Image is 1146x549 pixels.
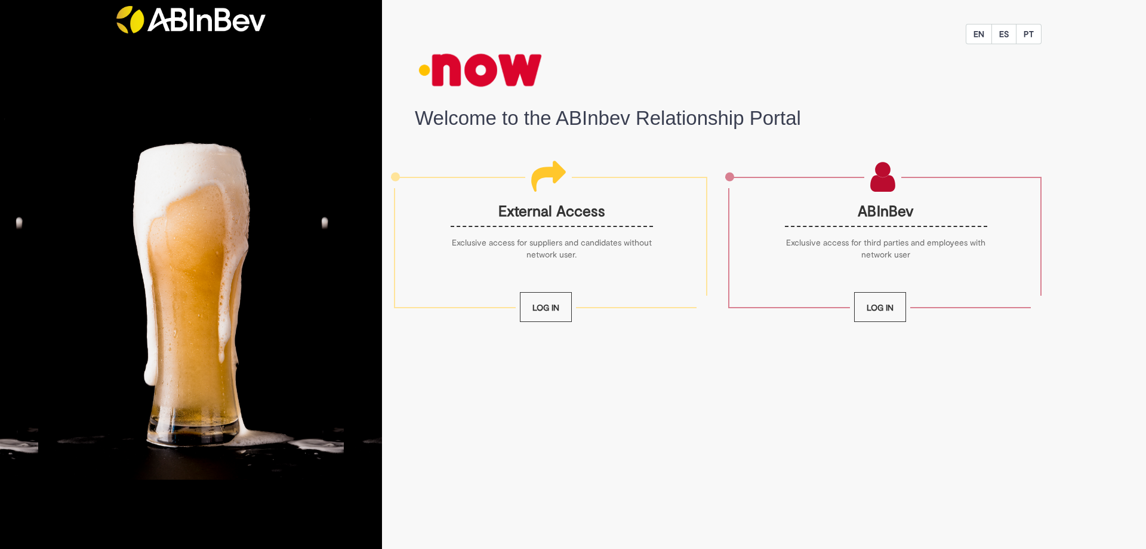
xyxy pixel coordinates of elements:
[415,44,546,96] img: logo_now_small.png
[966,24,992,44] button: EN
[854,292,906,322] a: Log In
[1016,24,1042,44] button: PT
[415,108,1042,129] h1: Welcome to the ABInbev Relationship Portal
[520,292,572,322] a: Log In
[440,237,664,260] p: Exclusive access for suppliers and candidates without network user.
[116,6,266,33] img: ABInbev-white.png
[991,24,1016,44] button: ES
[774,237,998,260] p: Exclusive access for third parties and employees with network user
